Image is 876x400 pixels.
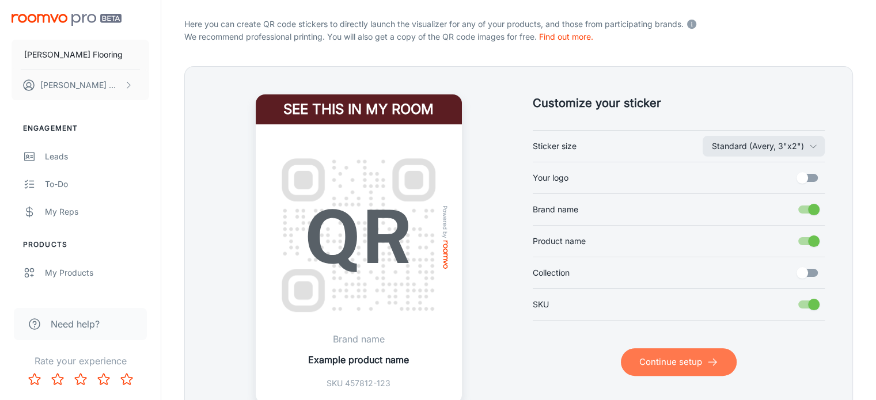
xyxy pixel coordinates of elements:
[12,40,149,70] button: [PERSON_NAME] Flooring
[115,368,138,391] button: Rate 5 star
[45,150,149,163] div: Leads
[533,266,570,279] span: Collection
[621,348,737,376] button: Continue setup
[256,94,462,124] h4: See this in my room
[270,146,448,325] img: QR Code Example
[45,205,149,218] div: My Reps
[12,70,149,100] button: [PERSON_NAME] Wood
[45,294,149,307] div: Suppliers
[533,203,578,216] span: Brand name
[533,94,825,112] h5: Customize your sticker
[9,354,151,368] p: Rate your experience
[51,317,100,331] span: Need help?
[533,298,549,311] span: SKU
[533,172,568,184] span: Your logo
[308,377,409,390] p: SKU 457812-123
[308,332,409,346] p: Brand name
[23,368,46,391] button: Rate 1 star
[45,266,149,279] div: My Products
[439,205,451,238] span: Powered by
[539,32,593,41] a: Find out more.
[46,368,69,391] button: Rate 2 star
[533,140,577,153] span: Sticker size
[184,31,853,43] p: We recommend professional printing. You will also get a copy of the QR code images for free.
[24,48,123,61] p: [PERSON_NAME] Flooring
[308,353,409,367] p: Example product name
[69,368,92,391] button: Rate 3 star
[40,79,122,92] p: [PERSON_NAME] Wood
[533,235,586,247] span: Product name
[92,368,115,391] button: Rate 4 star
[443,241,448,269] img: roomvo
[12,14,122,26] img: Roomvo PRO Beta
[184,16,853,31] p: Here you can create QR code stickers to directly launch the visualizer for any of your products, ...
[703,136,825,157] button: Sticker size
[45,178,149,191] div: To-do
